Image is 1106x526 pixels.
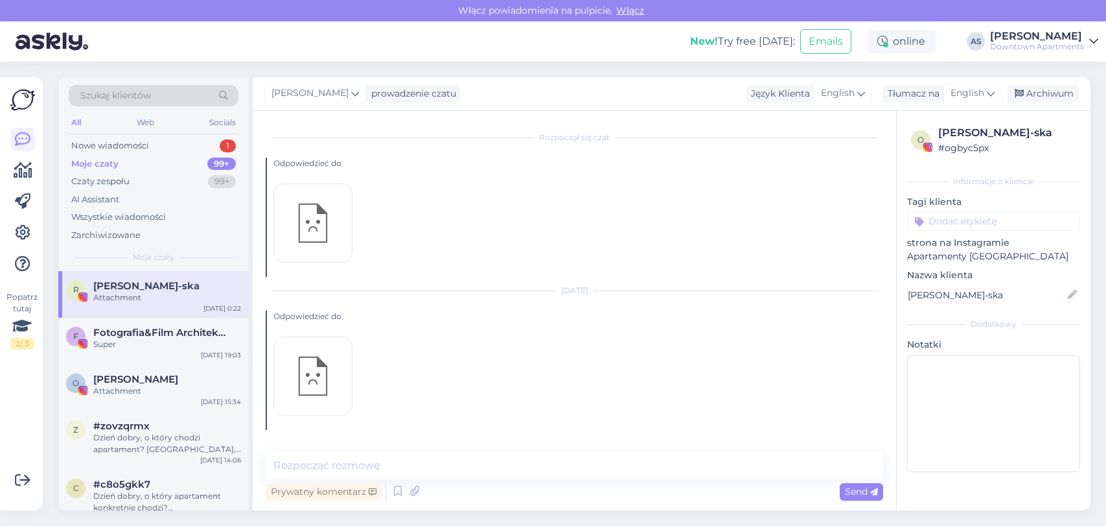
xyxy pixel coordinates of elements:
[10,88,35,112] img: Askly Logo
[93,490,241,514] div: Dzień dobry, o który apartament konkretnie chodzi? [GEOGRAPHIC_DATA], [PERSON_NAME] Apartments
[207,158,236,171] div: 99+
[71,175,130,188] div: Czaty zespołu
[882,87,939,101] div: Tłumacz na
[93,292,241,304] div: Attachment
[71,139,149,152] div: Nowe wiadomości
[907,176,1080,187] div: Informacje o kliencie
[134,114,157,131] div: Web
[73,483,79,493] span: c
[201,397,241,407] div: [DATE] 15:34
[200,455,241,465] div: [DATE] 14:06
[201,350,241,360] div: [DATE] 19:03
[93,385,241,397] div: Attachment
[990,31,1084,42] div: [PERSON_NAME]
[10,338,34,350] div: 2 / 3
[93,327,228,339] span: Fotografia&Film Architektury i Wnętrz | Warsztaty
[907,318,1080,330] div: Dodatkowy
[71,158,119,171] div: Moje czaty
[69,114,84,131] div: All
[800,29,851,54] button: Emails
[203,304,241,313] div: [DATE] 0:22
[73,331,78,341] span: F
[266,483,382,501] div: Prywatny komentarz
[746,87,810,101] div: Język Klienta
[207,114,238,131] div: Socials
[208,175,236,188] div: 99+
[93,339,241,350] div: Super
[271,86,349,101] span: [PERSON_NAME]
[690,34,795,49] div: Try free [DATE]:
[93,479,150,490] span: #c8o5gkk7
[71,229,141,242] div: Zarchiwizowane
[93,420,150,432] span: #zovzqrmx
[93,432,241,455] div: Dzień dobry, o który chodzi apartament? [GEOGRAPHIC_DATA], [PERSON_NAME] Apartments
[71,211,166,224] div: Wszystkie wiadomości
[73,425,78,435] span: z
[907,236,1080,250] p: strona na Instagramie
[93,374,178,385] span: Oliwia Misiaszek
[938,125,1076,141] div: [PERSON_NAME]-ska
[907,211,1080,231] input: Dodać etykietę
[907,195,1080,209] p: Tagi klienta
[266,438,883,449] div: [DATE]
[266,285,883,296] div: [DATE]
[366,87,456,101] div: prowadzenie czatu
[990,31,1098,52] a: [PERSON_NAME]Downtown Apartments
[133,252,174,263] span: Moje czaty
[867,30,936,53] div: online
[1007,85,1079,102] div: Archiwum
[967,32,985,51] div: AS
[266,132,883,143] div: Rozpoczął się czat
[990,42,1084,52] div: Downtown Apartments
[938,141,1076,155] div: # ogbyc5px
[10,291,34,350] div: Popatrz tutaj
[93,280,200,292] span: Renata Iwona Roma-ska
[907,269,1080,282] p: Nazwa klienta
[273,311,883,322] div: Odpowiedzieć do
[73,378,79,388] span: O
[950,86,984,101] span: English
[71,193,119,206] div: AI Assistant
[907,250,1080,263] p: Apartamenty [GEOGRAPHIC_DATA]
[821,86,855,101] span: English
[80,89,151,102] span: Szukaj klientów
[908,288,1065,302] input: Dodaj nazwę
[690,35,718,47] b: New!
[845,486,878,497] span: Send
[73,285,79,294] span: R
[907,338,1080,352] p: Notatki
[220,139,236,152] div: 1
[273,158,883,169] div: Odpowiedzieć do
[917,135,924,145] span: o
[612,5,648,16] span: Włącz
